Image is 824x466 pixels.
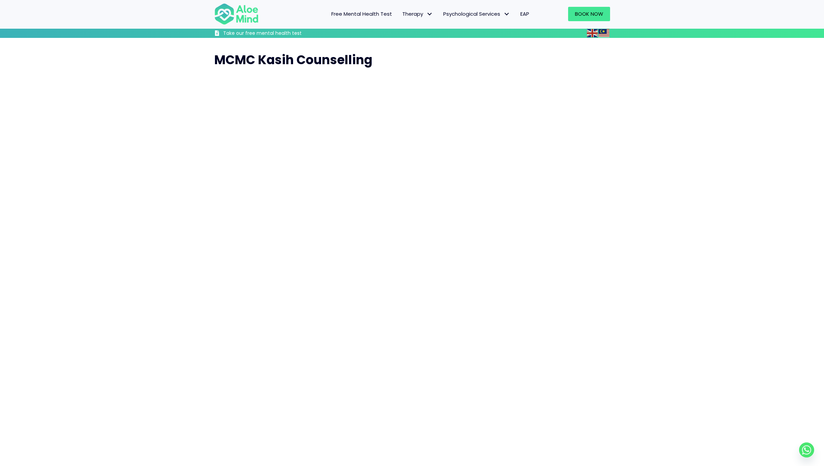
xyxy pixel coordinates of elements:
span: Free Mental Health Test [331,10,392,17]
img: en [587,29,598,37]
a: Malay [598,29,610,37]
h3: Take our free mental health test [223,30,338,37]
span: Therapy [402,10,433,17]
a: Psychological ServicesPsychological Services: submenu [438,7,515,21]
iframe: Booking widget [214,83,610,435]
h2: MCMC Kasih Counselling [214,52,610,69]
span: Psychological Services: submenu [502,9,512,19]
a: EAP [515,7,534,21]
a: Free Mental Health Test [326,7,397,21]
span: EAP [520,10,529,17]
a: Book Now [568,7,610,21]
a: TherapyTherapy: submenu [397,7,438,21]
nav: Menu [268,7,534,21]
img: ms [598,29,609,37]
a: Whatsapp [799,442,814,457]
a: English [587,29,598,37]
img: Aloe mind Logo [214,3,259,25]
a: Take our free mental health test [214,30,338,38]
span: Psychological Services [443,10,510,17]
span: Book Now [575,10,603,17]
span: Therapy: submenu [425,9,435,19]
